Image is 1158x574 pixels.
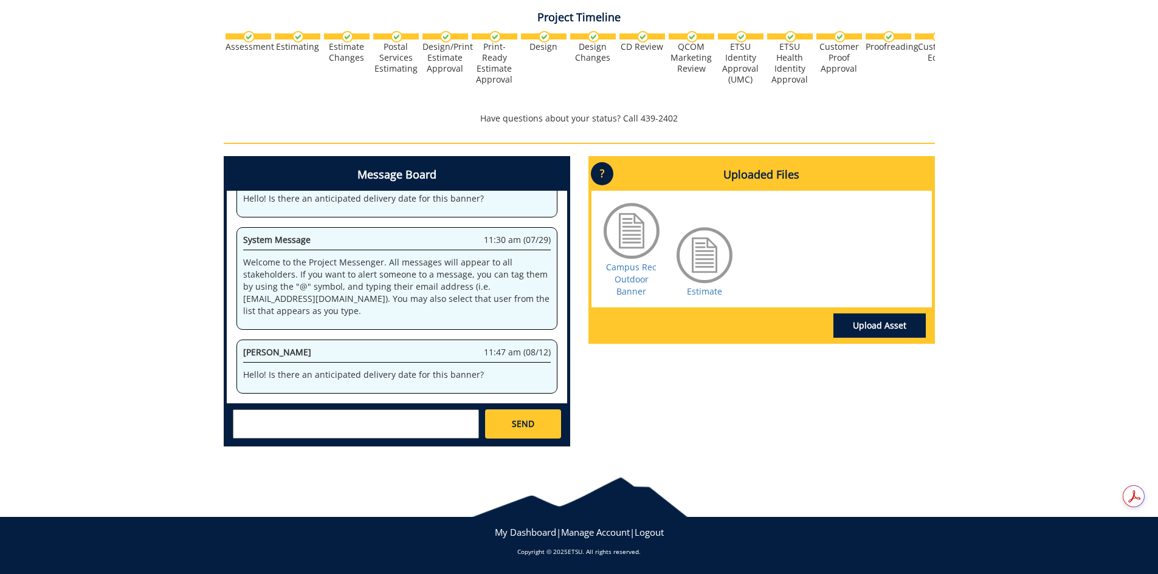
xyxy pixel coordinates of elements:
[233,409,479,439] textarea: messageToSend
[324,41,370,63] div: Estimate Changes
[489,31,501,43] img: checkmark
[391,31,402,43] img: checkmark
[687,285,722,297] a: Estimate
[591,162,613,185] p: ?
[568,547,582,556] a: ETSU
[619,41,665,52] div: CD Review
[243,346,311,358] span: [PERSON_NAME]
[635,526,664,538] a: Logout
[539,31,550,43] img: checkmark
[588,31,599,43] img: checkmark
[785,31,796,43] img: checkmark
[226,41,271,52] div: Assessment
[485,409,560,439] a: SEND
[243,256,551,317] p: Welcome to the Project Messenger. All messages will appear to all stakeholders. If you want to al...
[816,41,862,74] div: Customer Proof Approval
[932,31,944,43] img: checkmark
[637,31,649,43] img: checkmark
[373,41,419,74] div: Postal Services Estimating
[227,159,567,191] h4: Message Board
[484,346,551,358] span: 11:47 am (08/12)
[561,526,630,538] a: Manage Account
[834,31,846,43] img: checkmark
[224,112,935,125] p: Have questions about your status? Call 439-2402
[833,313,926,338] a: Upload Asset
[484,234,551,246] span: 11:30 am (07/29)
[472,41,517,85] div: Print-Ready Estimate Approval
[521,41,567,52] div: Design
[342,31,353,43] img: checkmark
[224,12,935,24] h4: Project Timeline
[243,31,255,43] img: checkmark
[275,41,320,52] div: Estimating
[915,41,960,63] div: Customer Edits
[570,41,616,63] div: Design Changes
[591,159,932,191] h4: Uploaded Files
[736,31,747,43] img: checkmark
[606,261,657,297] a: Campus Rec Outdoor Banner
[718,41,763,85] div: ETSU Identity Approval (UMC)
[422,41,468,74] div: Design/Print Estimate Approval
[243,369,551,381] p: Hello! Is there an anticipated delivery date for this banner?
[669,41,714,74] div: QCOM Marketing Review
[866,41,911,52] div: Proofreading
[243,193,551,205] p: Hello! Is there an anticipated delivery date for this banner?
[440,31,452,43] img: checkmark
[767,41,813,85] div: ETSU Health Identity Approval
[243,234,311,245] span: System Message
[512,418,534,430] span: SEND
[495,526,556,538] a: My Dashboard
[883,31,895,43] img: checkmark
[292,31,304,43] img: checkmark
[686,31,698,43] img: checkmark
